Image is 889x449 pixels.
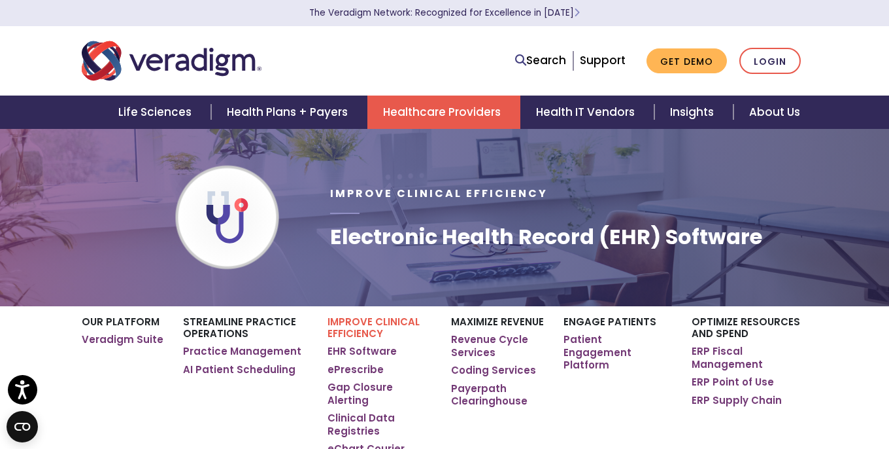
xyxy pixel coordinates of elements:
[211,96,367,129] a: Health Plans + Payers
[7,411,38,442] button: Open CMP widget
[733,96,816,129] a: About Us
[739,48,801,75] a: Login
[692,376,774,389] a: ERP Point of Use
[327,381,431,406] a: Gap Closure Alerting
[692,345,807,370] a: ERP Fiscal Management
[183,345,301,358] a: Practice Management
[692,394,782,407] a: ERP Supply Chain
[82,333,163,346] a: Veradigm Suite
[451,382,544,408] a: Payerpath Clearinghouse
[520,96,654,129] a: Health IT Vendors
[451,364,536,377] a: Coding Services
[327,345,397,358] a: EHR Software
[327,363,384,376] a: ePrescribe
[824,384,873,433] iframe: Drift Chat Widget
[515,52,566,69] a: Search
[654,96,733,129] a: Insights
[309,7,580,19] a: The Veradigm Network: Recognized for Excellence in [DATE]Learn More
[451,333,544,359] a: Revenue Cycle Services
[103,96,211,129] a: Life Sciences
[183,363,295,376] a: AI Patient Scheduling
[82,39,261,82] img: Veradigm logo
[580,52,626,68] a: Support
[330,224,762,249] h1: Electronic Health Record (EHR) Software
[327,412,431,437] a: Clinical Data Registries
[646,48,727,74] a: Get Demo
[563,333,672,372] a: Patient Engagement Platform
[574,7,580,19] span: Learn More
[330,186,548,201] span: Improve Clinical Efficiency
[367,96,520,129] a: Healthcare Providers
